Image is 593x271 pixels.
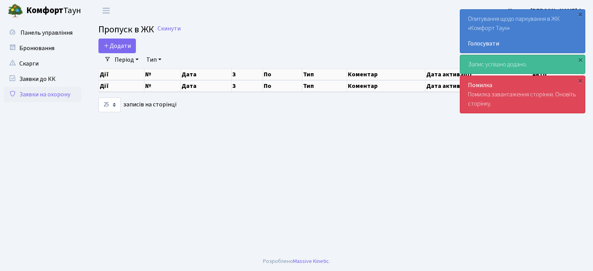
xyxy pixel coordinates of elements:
[112,53,142,66] a: Період
[26,4,81,17] span: Таун
[576,77,584,84] div: ×
[4,56,81,71] a: Скарги
[460,76,585,113] div: Помилка завантаження сторінки. Оновіть сторінку.
[26,4,63,17] b: Комфорт
[181,80,232,92] th: Дата
[143,53,164,66] a: Тип
[347,80,426,92] th: Коментар
[98,98,176,112] label: записів на сторінці
[20,29,73,37] span: Панель управління
[460,10,585,53] div: Опитування щодо паркування в ЖК «Комфорт Таун»
[263,257,330,266] div: Розроблено .
[144,80,181,92] th: №
[347,69,426,80] th: Коментар
[468,39,577,48] a: Голосувати
[460,55,585,74] div: Запис успішно додано.
[302,69,347,80] th: Тип
[4,40,81,56] a: Бронювання
[468,81,492,89] strong: Помилка
[98,98,121,112] select: записів на сторінці
[97,4,116,17] button: Переключити навігацію
[508,6,584,15] a: Цитрус [PERSON_NAME] А.
[4,71,81,87] a: Заявки до КК
[181,69,232,80] th: Дата
[232,80,263,92] th: З
[4,25,81,40] a: Панель управління
[158,25,181,32] a: Скинути
[293,257,329,265] a: Massive Kinetic
[103,42,131,50] span: Додати
[99,69,144,80] th: Дії
[232,69,263,80] th: З
[99,80,144,92] th: Дії
[576,10,584,18] div: ×
[263,80,302,92] th: По
[263,69,302,80] th: По
[98,23,154,36] span: Пропуск в ЖК
[4,87,81,102] a: Заявки на охорону
[425,80,531,92] th: Дата активації
[144,69,181,80] th: №
[576,56,584,64] div: ×
[508,7,584,15] b: Цитрус [PERSON_NAME] А.
[302,80,347,92] th: Тип
[98,39,136,53] a: Додати
[425,69,531,80] th: Дата активації
[8,3,23,19] img: logo.png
